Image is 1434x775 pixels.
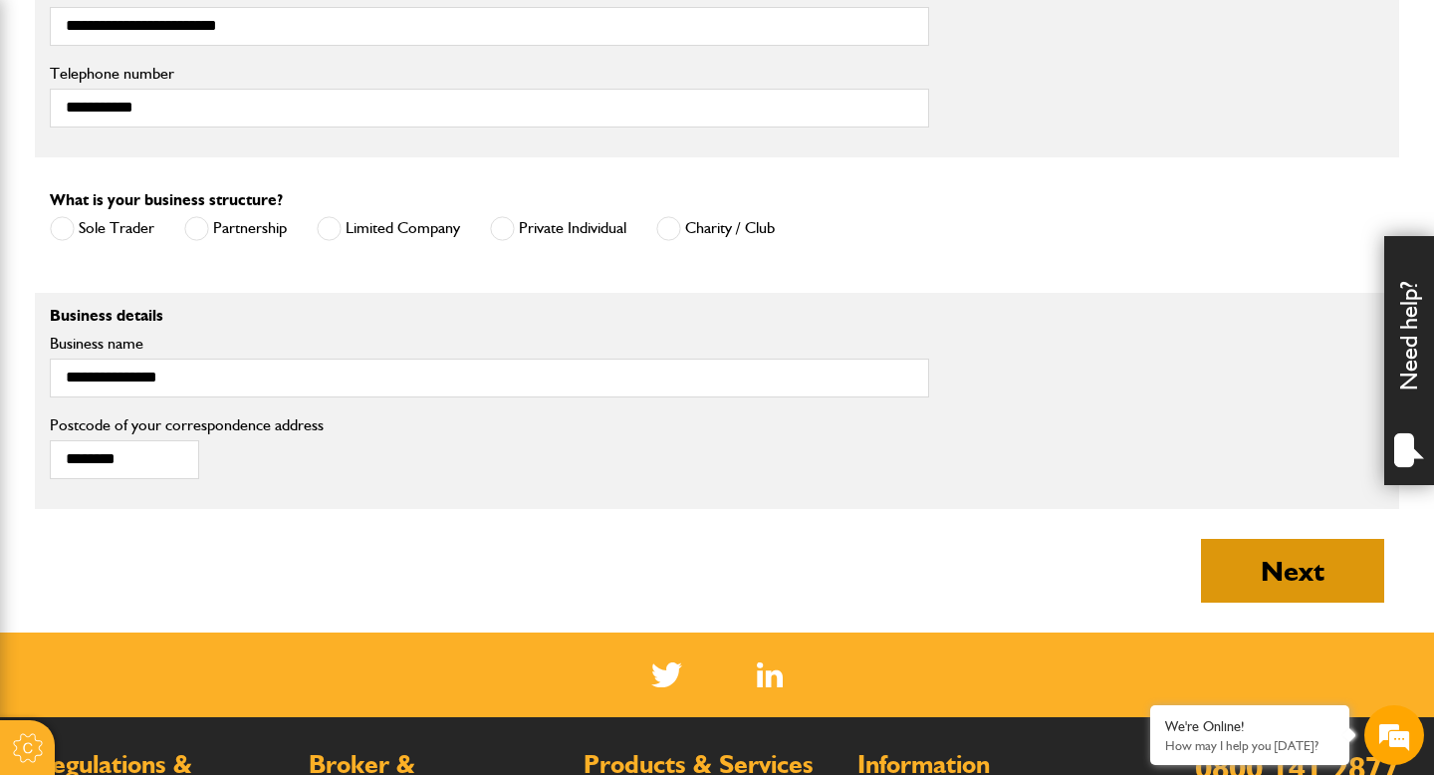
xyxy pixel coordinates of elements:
[50,192,283,208] label: What is your business structure?
[50,66,929,82] label: Telephone number
[50,216,154,241] label: Sole Trader
[50,417,354,433] label: Postcode of your correspondence address
[1165,738,1334,753] p: How may I help you today?
[317,216,460,241] label: Limited Company
[490,216,626,241] label: Private Individual
[1201,539,1384,603] button: Next
[50,308,929,324] p: Business details
[656,216,775,241] label: Charity / Club
[651,662,682,687] img: Twitter
[1165,718,1334,735] div: We're Online!
[757,662,784,687] img: Linked In
[50,336,929,352] label: Business name
[184,216,287,241] label: Partnership
[757,662,784,687] a: LinkedIn
[1384,236,1434,485] div: Need help?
